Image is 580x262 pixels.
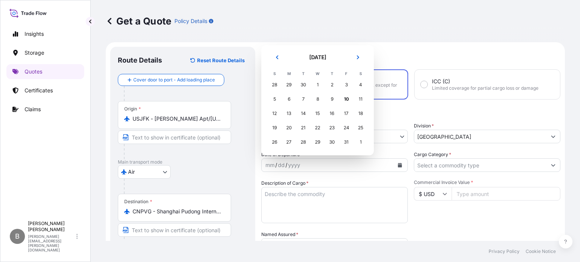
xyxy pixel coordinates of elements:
[311,121,324,135] div: Wednesday, October 22, 2025
[106,15,171,27] p: Get a Quote
[353,69,368,78] th: S
[325,92,339,106] div: Thursday, October 9, 2025
[268,121,281,135] div: Sunday, October 19, 2025
[354,92,367,106] div: Saturday, October 11, 2025
[296,92,310,106] div: Tuesday, October 7, 2025
[339,107,353,120] div: Friday, October 17, 2025
[325,121,339,135] div: Thursday, October 23, 2025
[354,121,367,135] div: Saturday, October 25, 2025
[354,135,367,149] div: Saturday, November 1, 2025
[267,69,368,149] table: October 2025
[282,78,296,92] div: Monday, September 29, 2025
[269,51,285,63] button: Previous
[296,107,310,120] div: Tuesday, October 14, 2025
[261,47,560,69] p: Coverage Type
[311,92,324,106] div: Wednesday, October 8, 2025
[339,92,353,106] div: Today, Friday, October 10, 2025
[282,107,296,120] div: Monday, October 13, 2025
[296,121,310,135] div: Tuesday, October 21, 2025
[268,78,281,92] div: Sunday, September 28, 2025
[296,69,310,78] th: T
[282,135,296,149] div: Monday, October 27, 2025
[268,92,281,106] div: Sunday, October 5, 2025
[350,51,366,63] button: Next
[325,107,339,120] div: Thursday, October 16, 2025
[261,100,560,122] p: Shipment Details
[267,51,368,149] div: October 2025
[268,107,281,120] div: Sunday, October 12, 2025
[267,69,282,78] th: S
[311,78,324,92] div: Wednesday, October 1, 2025
[282,92,296,106] div: Monday, October 6, 2025
[354,78,367,92] div: Saturday, October 4, 2025
[296,135,310,149] div: Tuesday, October 28, 2025
[282,121,296,135] div: Monday, October 20, 2025
[339,69,353,78] th: F
[268,135,281,149] div: Sunday, October 26, 2025
[282,69,296,78] th: M
[296,78,310,92] div: Tuesday, September 30, 2025
[339,121,353,135] div: Friday, October 24, 2025
[325,78,339,92] div: Thursday, October 2, 2025
[354,107,367,120] div: Saturday, October 18, 2025
[339,78,353,92] div: Friday, October 3, 2025
[311,135,324,149] div: Wednesday, October 29, 2025
[325,135,339,149] div: Thursday, October 30, 2025
[325,69,339,78] th: T
[311,107,324,120] div: Wednesday, October 15, 2025
[339,135,353,149] div: Friday, October 31, 2025
[174,17,207,25] p: Policy Details
[261,45,374,155] section: Calendar
[290,54,345,61] h2: [DATE]
[310,69,325,78] th: W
